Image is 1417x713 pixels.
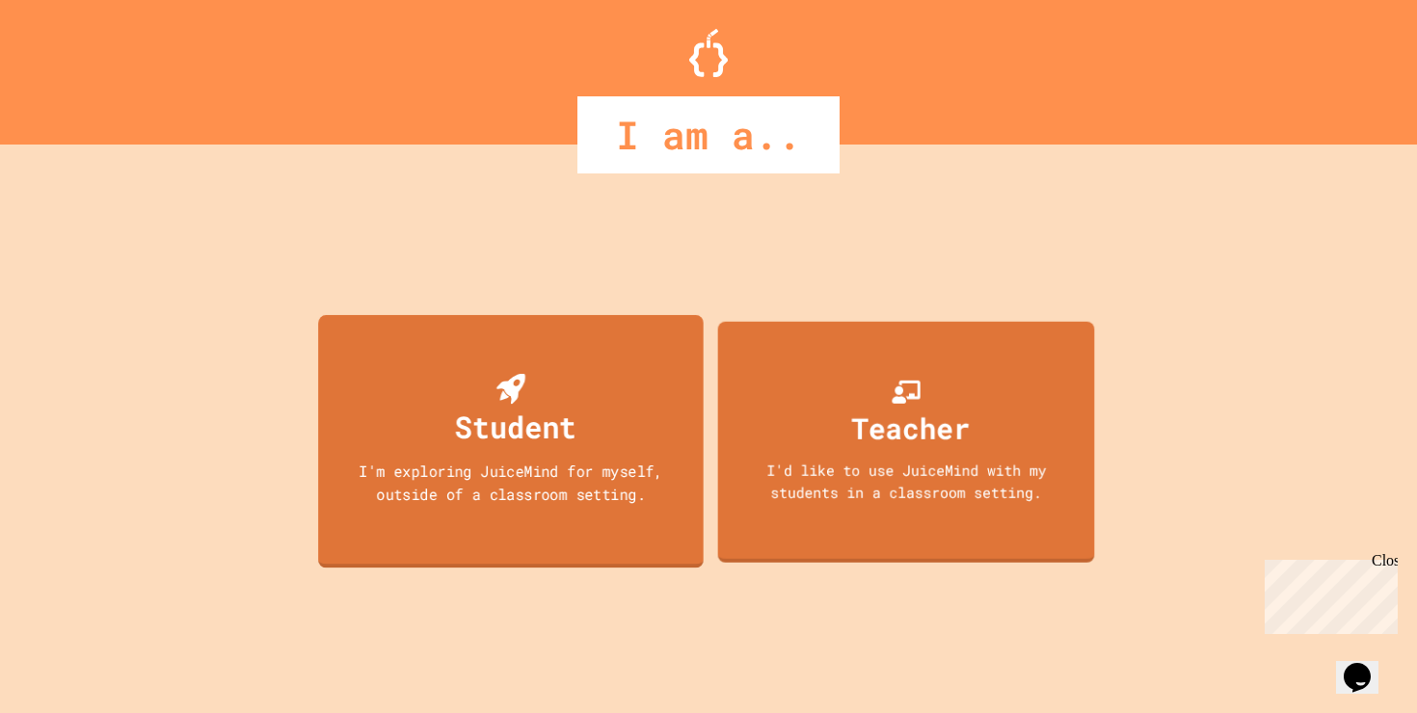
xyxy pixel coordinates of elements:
div: Chat with us now!Close [8,8,133,122]
iframe: chat widget [1336,636,1398,694]
div: I am a.. [577,96,840,173]
img: Logo.svg [689,29,728,77]
iframe: chat widget [1257,552,1398,634]
div: Student [455,404,576,449]
div: Teacher [851,407,970,450]
div: I'd like to use JuiceMind with my students in a classroom setting. [736,460,1076,503]
div: I'm exploring JuiceMind for myself, outside of a classroom setting. [337,460,684,505]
